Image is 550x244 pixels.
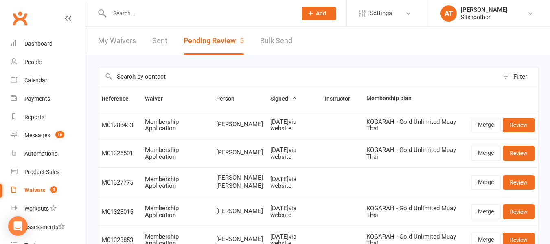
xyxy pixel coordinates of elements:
span: [PERSON_NAME] [216,121,263,128]
span: [PERSON_NAME] [216,182,263,189]
span: Add [316,10,326,17]
span: Waiver [145,95,172,102]
span: [PERSON_NAME] [216,208,263,215]
div: Dashboard [24,40,53,47]
button: Signed [270,94,297,103]
a: Assessments [11,218,86,236]
div: Filter [513,72,527,81]
div: Open Intercom Messenger [8,216,28,236]
div: Reports [24,114,44,120]
span: [PERSON_NAME] [216,174,263,181]
div: AT [440,5,457,22]
div: M01326501 [102,150,138,157]
a: Clubworx [10,8,30,29]
a: Sent [152,27,167,55]
button: Waiver [145,94,172,103]
div: Sitshoothon [461,13,507,21]
div: M01328853 [102,237,138,244]
a: People [11,53,86,71]
a: Waivers 5 [11,181,86,200]
button: Filter [498,67,538,86]
a: Merge [471,175,501,190]
div: Assessments [24,224,65,230]
a: Messages 10 [11,126,86,145]
button: Pending Review5 [184,27,244,55]
span: 5 [240,36,244,45]
div: Calendar [24,77,47,84]
span: Instructor [325,95,359,102]
div: Waivers [24,187,45,193]
button: Person [216,94,243,103]
div: [PERSON_NAME] [461,6,507,13]
div: Automations [24,150,57,157]
span: Reference [102,95,138,102]
div: [DATE] via website [270,205,318,218]
input: Search... [107,8,291,19]
a: Calendar [11,71,86,90]
a: Merge [471,146,501,160]
a: Bulk Send [260,27,292,55]
span: [PERSON_NAME] [216,236,263,243]
div: M01288433 [102,122,138,129]
a: Merge [471,118,501,132]
div: Membership Application [145,147,209,160]
div: KOGARAH - Gold Unlimited Muay Thai [366,205,464,218]
a: Reports [11,108,86,126]
div: M01327775 [102,179,138,186]
div: Product Sales [24,169,59,175]
button: Reference [102,94,138,103]
a: Review [503,204,535,219]
a: Product Sales [11,163,86,181]
span: 10 [55,131,64,138]
span: Signed [270,95,297,102]
span: Settings [370,4,392,22]
div: People [24,59,42,65]
th: Membership plan [363,86,467,111]
a: Automations [11,145,86,163]
a: Dashboard [11,35,86,53]
div: [DATE] via website [270,147,318,160]
div: Membership Application [145,205,209,218]
div: [DATE] via website [270,119,318,132]
div: M01328015 [102,209,138,215]
div: Payments [24,95,50,102]
div: Membership Application [145,119,209,132]
a: Workouts [11,200,86,218]
div: KOGARAH - Gold Unlimited Muay Thai [366,119,464,132]
a: Review [503,118,535,132]
div: Messages [24,132,50,138]
a: Merge [471,204,501,219]
a: Review [503,146,535,160]
input: Search by contact [98,67,498,86]
button: Add [302,7,336,20]
a: My Waivers [98,27,136,55]
div: Membership Application [145,176,209,189]
div: [DATE] via website [270,176,318,189]
button: Instructor [325,94,359,103]
a: Review [503,175,535,190]
div: KOGARAH - Gold Unlimited Muay Thai [366,147,464,160]
span: [PERSON_NAME] [216,149,263,156]
a: Payments [11,90,86,108]
span: Person [216,95,243,102]
div: Workouts [24,205,49,212]
span: 5 [50,186,57,193]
